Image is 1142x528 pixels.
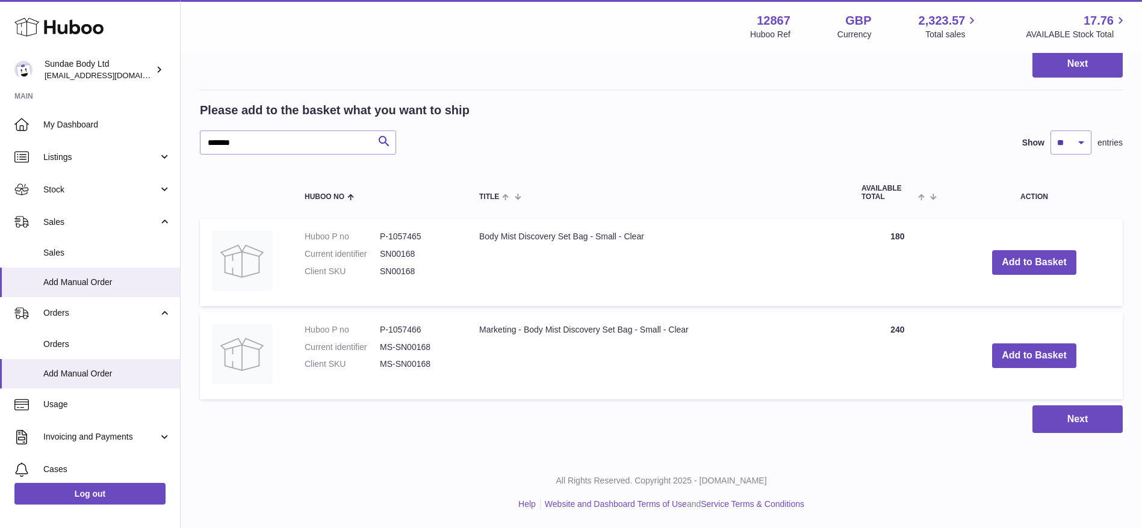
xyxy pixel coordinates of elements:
[43,119,171,130] span: My Dashboard
[380,248,455,260] dd: SN00168
[45,70,177,80] span: [EMAIL_ADDRESS][DOMAIN_NAME]
[701,499,804,509] a: Service Terms & Conditions
[43,216,158,228] span: Sales
[1022,137,1044,149] label: Show
[380,342,455,353] dd: MS-SN00168
[925,29,979,40] span: Total sales
[380,358,455,370] dd: MS-SN00168
[479,193,499,201] span: Title
[14,483,166,505] a: Log out
[541,499,804,510] li: and
[43,368,171,379] span: Add Manual Order
[1032,50,1123,78] button: Next
[45,58,153,81] div: Sundae Body Ltd
[837,29,872,40] div: Currency
[845,13,871,29] strong: GBP
[43,184,158,195] span: Stock
[305,193,344,201] span: Huboo no
[305,324,380,336] dt: Huboo P no
[380,266,455,277] dd: SN00168
[545,499,687,509] a: Website and Dashboard Terms of Use
[380,324,455,336] dd: P-1057466
[305,342,380,353] dt: Current identifier
[43,431,158,443] span: Invoicing and Payments
[849,312,946,399] td: 240
[305,231,380,242] dt: Huboo P no
[43,464,171,475] span: Cases
[467,219,849,306] td: Body Mist Discovery Set Bag - Small - Clear
[14,61,33,79] img: internalAdmin-12867@internal.huboo.com
[750,29,790,40] div: Huboo Ref
[380,231,455,242] dd: P-1057465
[1084,13,1114,29] span: 17.76
[212,231,272,291] img: Body Mist Discovery Set Bag - Small - Clear
[518,499,536,509] a: Help
[861,185,915,200] span: AVAILABLE Total
[1026,13,1128,40] a: 17.76 AVAILABLE Stock Total
[43,307,158,319] span: Orders
[1032,405,1123,434] button: Next
[305,358,380,370] dt: Client SKU
[212,324,272,384] img: Marketing - Body Mist Discovery Set Bag - Small - Clear
[992,250,1076,275] button: Add to Basket
[305,266,380,277] dt: Client SKU
[43,152,158,163] span: Listings
[1026,29,1128,40] span: AVAILABLE Stock Total
[919,13,966,29] span: 2,323.57
[992,343,1076,368] button: Add to Basket
[43,339,171,350] span: Orders
[200,102,470,118] h2: Please add to the basket what you want to ship
[946,173,1123,212] th: Action
[190,475,1132,487] p: All Rights Reserved. Copyright 2025 - [DOMAIN_NAME]
[305,248,380,260] dt: Current identifier
[849,219,946,306] td: 180
[919,13,979,40] a: 2,323.57 Total sales
[467,312,849,399] td: Marketing - Body Mist Discovery Set Bag - Small - Clear
[1097,137,1123,149] span: entries
[757,13,790,29] strong: 12867
[43,399,171,410] span: Usage
[43,277,171,288] span: Add Manual Order
[43,247,171,259] span: Sales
